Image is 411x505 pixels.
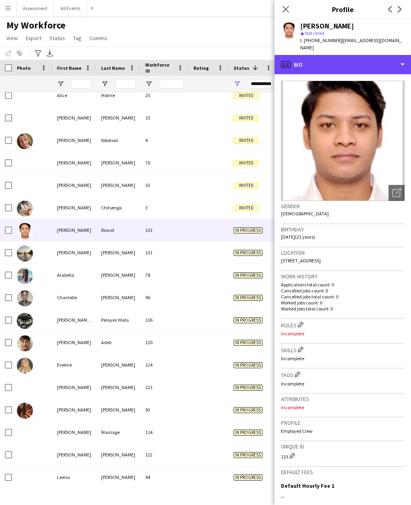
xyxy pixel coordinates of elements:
[305,30,324,36] span: Not rated
[140,309,189,331] div: 136
[389,185,405,201] div: Open photos pop-in
[281,234,315,240] span: [DATE] (23 years)
[52,286,96,308] div: Chantelle
[281,355,405,361] p: Incomplete
[281,331,405,337] p: Incomplete
[52,174,96,196] div: [PERSON_NAME]
[281,282,405,288] p: Applications total count: 0
[234,80,241,87] button: Open Filter Menu
[16,0,54,16] button: Assessment
[160,79,184,89] input: Workforce ID Filter Input
[281,404,405,410] p: Incomplete
[281,482,334,489] h3: Default Hourly Fee 1
[140,444,189,466] div: 122
[281,288,405,294] p: Cancelled jobs count: 0
[281,226,405,233] h3: Birthday
[96,129,140,151] div: Ibbotson
[234,65,249,71] span: Status
[96,286,140,308] div: [PERSON_NAME]
[46,33,68,43] a: Status
[140,152,189,174] div: 70
[234,385,262,391] span: In progress
[52,129,96,151] div: [PERSON_NAME]
[145,80,153,87] button: Open Filter Menu
[234,205,258,211] span: Invited
[281,81,405,201] img: Crew avatar or photo
[234,430,262,436] span: In progress
[52,219,96,241] div: [PERSON_NAME]
[86,33,111,43] a: Comms
[281,273,405,280] h3: Work history
[17,290,33,306] img: Chantelle Davies
[281,419,405,426] h3: Profile
[17,313,33,329] img: Clara Melissa Pelayes Vilela
[140,241,189,264] div: 131
[281,452,405,460] div: 133
[234,452,262,458] span: In progress
[54,0,87,16] button: All Events
[17,223,33,239] img: Aaditya Rawat
[140,421,189,443] div: 114
[281,258,321,264] span: [STREET_ADDRESS]
[234,407,262,413] span: In progress
[281,320,405,329] h3: Roles
[140,107,189,129] div: 15
[281,468,405,476] h3: Default fees
[140,129,189,151] div: 4
[234,250,262,256] span: In progress
[17,201,33,217] img: Tanaka Chitsenga
[116,79,136,89] input: Last Name Filter Input
[281,428,405,434] p: Employed Crew
[140,354,189,376] div: 124
[96,174,140,196] div: [PERSON_NAME]
[234,138,258,144] span: Invited
[281,395,405,403] h3: Attributes
[52,84,96,106] div: Alice
[52,309,96,331] div: [PERSON_NAME] [PERSON_NAME]
[52,444,96,466] div: [PERSON_NAME]
[52,241,96,264] div: [PERSON_NAME]
[52,331,96,353] div: [PERSON_NAME]
[57,80,64,87] button: Open Filter Menu
[234,317,262,323] span: In progress
[22,33,45,43] a: Export
[281,300,405,306] p: Worked jobs count: 0
[101,65,125,71] span: Last Name
[45,49,55,58] app-action-btn: Export XLSX
[140,399,189,421] div: 93
[96,264,140,286] div: [PERSON_NAME]
[275,4,411,14] h3: Profile
[96,421,140,443] div: Marriage
[52,421,96,443] div: [PERSON_NAME]
[234,183,258,189] span: Invited
[52,399,96,421] div: [PERSON_NAME]
[140,84,189,106] div: 25
[281,443,405,450] h3: Unique ID
[140,219,189,241] div: 133
[96,399,140,421] div: [PERSON_NAME]
[234,362,262,368] span: In progress
[52,152,96,174] div: [PERSON_NAME]
[234,340,262,346] span: In progress
[17,403,33,419] img: Gracie Ward
[281,211,329,217] span: [DEMOGRAPHIC_DATA]
[101,80,108,87] button: Open Filter Menu
[52,107,96,129] div: [PERSON_NAME]
[52,264,96,286] div: Arabella
[17,245,33,262] img: Alex Evans
[73,34,81,42] span: Tag
[300,37,402,51] span: | [EMAIL_ADDRESS][DOMAIN_NAME]
[234,272,262,278] span: In progress
[52,466,96,488] div: Leena
[96,107,140,129] div: [PERSON_NAME]
[71,79,92,89] input: First Name Filter Input
[57,65,81,71] span: First Name
[70,33,85,43] a: Tag
[140,466,189,488] div: 94
[49,34,65,42] span: Status
[96,152,140,174] div: [PERSON_NAME]
[281,370,405,379] h3: Tags
[234,93,258,99] span: Invited
[96,197,140,219] div: Chitsenga
[281,306,405,312] p: Worked jobs total count: 0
